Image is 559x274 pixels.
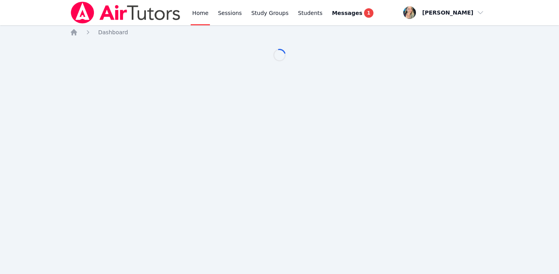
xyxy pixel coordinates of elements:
[70,28,489,36] nav: Breadcrumb
[98,29,128,35] span: Dashboard
[332,9,362,17] span: Messages
[364,8,373,18] span: 1
[70,2,181,24] img: Air Tutors
[98,28,128,36] a: Dashboard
